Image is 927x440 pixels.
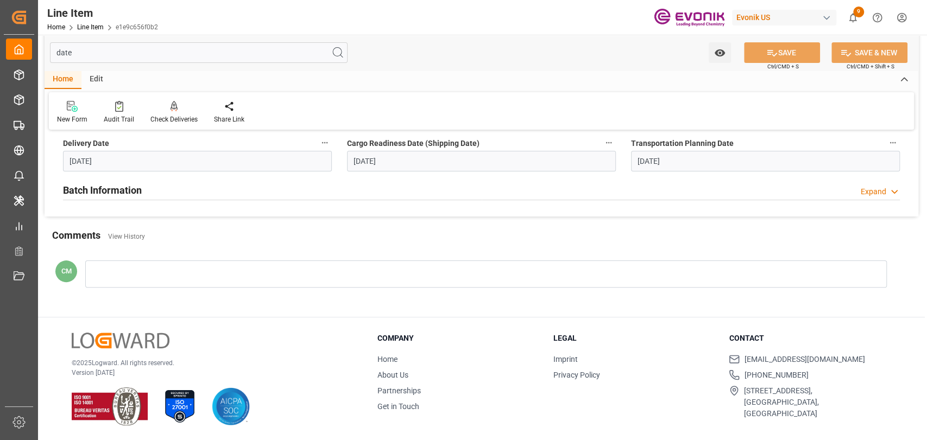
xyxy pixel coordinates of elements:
img: ISO 27001 Certification [161,387,199,425]
h3: Contact [729,333,891,344]
input: Search Fields [50,42,348,63]
a: Imprint [553,355,578,364]
a: Home [47,23,65,31]
h3: Legal [553,333,716,344]
img: ISO 9001 & ISO 14001 Certification [72,387,148,425]
a: Partnerships [377,386,421,395]
button: Transportation Planning Date [886,136,900,150]
span: Ctrl/CMD + Shift + S [847,62,894,71]
a: Line Item [77,23,104,31]
input: DD-MM-YYYY [631,151,900,171]
div: Line Item [47,5,158,21]
div: Edit [81,71,111,89]
a: Home [377,355,398,364]
button: Cargo Readiness Date (Shipping Date) [602,136,616,150]
a: Privacy Policy [553,371,600,379]
input: DD-MM-YYYY [63,151,332,171]
span: [EMAIL_ADDRESS][DOMAIN_NAME] [744,354,865,365]
span: [PHONE_NUMBER] [744,369,808,381]
span: Ctrl/CMD + S [767,62,799,71]
input: DD-MM-YYYY [347,151,616,171]
div: Check Deliveries [150,114,198,124]
span: Cargo Readiness Date (Shipping Date) [347,138,480,149]
img: AICPA SOC [212,387,250,425]
button: Delivery Date [318,136,332,150]
span: Transportation Planning Date [631,138,734,149]
div: Audit Trail [104,114,134,124]
button: open menu [709,42,731,63]
div: Home [45,71,81,89]
button: SAVE [744,42,820,63]
h3: Company [377,333,540,344]
img: Evonik-brand-mark-Deep-Purple-RGB.jpeg_1700498283.jpeg [654,8,724,27]
a: About Us [377,371,408,379]
h2: Batch Information [63,183,142,197]
h2: Comments [52,228,100,243]
a: Get in Touch [377,402,419,411]
div: Expand [861,186,886,197]
p: Version [DATE] [72,368,350,378]
div: Evonik US [732,10,836,25]
div: New Form [57,114,87,124]
span: Delivery Date [63,138,109,149]
button: Help Center [865,5,890,30]
span: 9 [853,7,864,17]
span: CM [61,267,72,275]
button: show 9 new notifications [841,5,865,30]
a: View History [108,233,145,240]
button: Evonik US [732,7,841,28]
button: SAVE & NEW [831,42,907,63]
div: Share Link [214,114,244,124]
p: © 2025 Logward. All rights reserved. [72,358,350,368]
img: Logward Logo [72,333,169,348]
span: [STREET_ADDRESS], [GEOGRAPHIC_DATA], [GEOGRAPHIC_DATA] [744,385,891,419]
